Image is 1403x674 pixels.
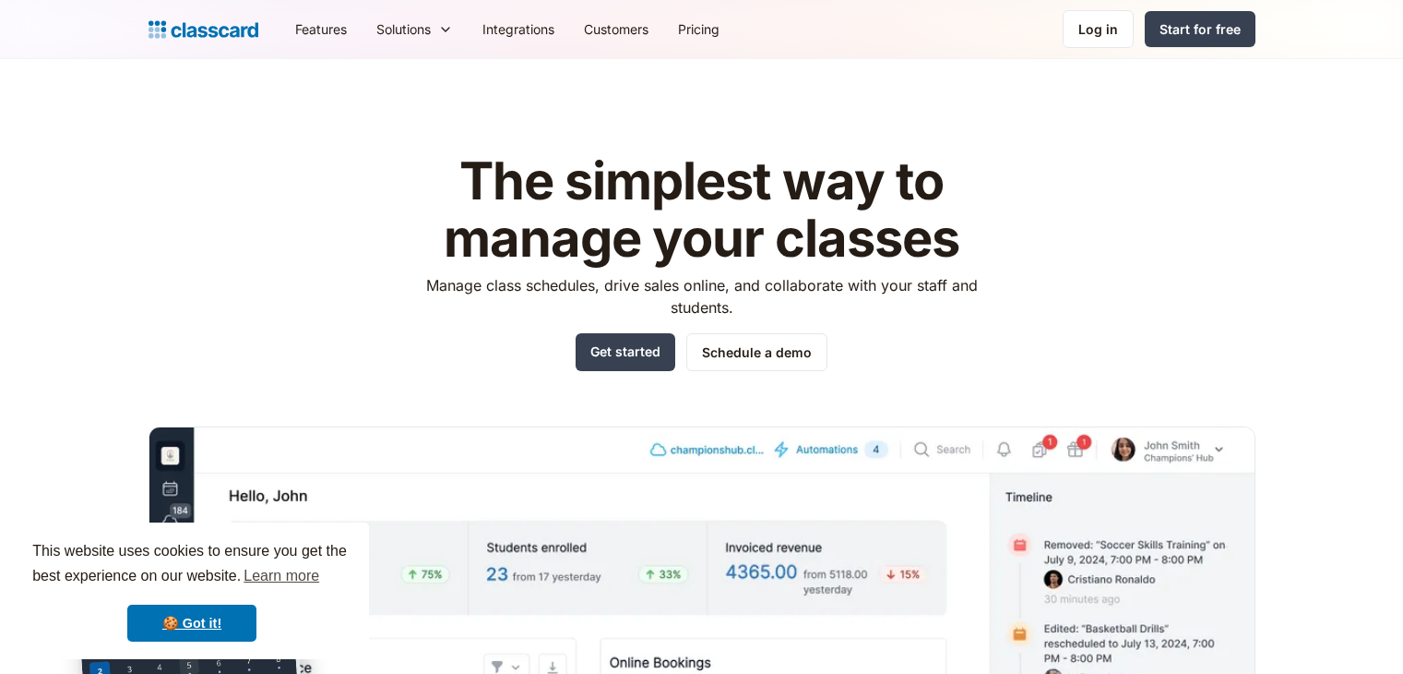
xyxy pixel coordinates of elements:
div: Log in [1078,19,1118,39]
a: Get started [576,333,675,371]
h1: The simplest way to manage your classes [409,153,994,267]
a: Start for free [1145,11,1255,47]
div: Solutions [362,8,468,50]
a: Integrations [468,8,569,50]
p: Manage class schedules, drive sales online, and collaborate with your staff and students. [409,274,994,319]
div: Solutions [376,19,431,39]
a: Log in [1063,10,1134,48]
a: Customers [569,8,663,50]
a: dismiss cookie message [127,605,256,642]
div: Start for free [1159,19,1241,39]
span: This website uses cookies to ensure you get the best experience on our website. [32,540,351,590]
a: home [149,17,258,42]
a: Schedule a demo [686,333,827,371]
a: Features [280,8,362,50]
a: Pricing [663,8,734,50]
div: cookieconsent [15,523,369,659]
a: learn more about cookies [241,562,322,590]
